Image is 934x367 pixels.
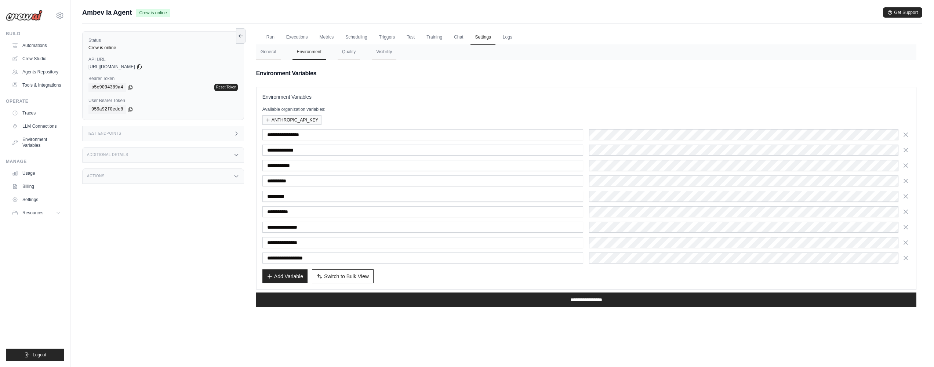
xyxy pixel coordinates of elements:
a: LLM Connections [9,120,64,132]
a: Tools & Integrations [9,79,64,91]
div: Operate [6,98,64,104]
h3: Actions [87,174,105,178]
span: Crew is online [136,9,170,17]
nav: Tabs [256,44,916,60]
button: ANTHROPIC_API_KEY [262,115,321,125]
label: User Bearer Token [88,98,238,103]
span: Switch to Bulk View [324,273,369,280]
button: General [256,44,281,60]
code: 959a92f0edc8 [88,105,126,114]
button: Get Support [883,7,922,18]
a: Settings [9,194,64,206]
a: Scheduling [341,30,371,45]
code: b5e9094389a4 [88,83,126,92]
label: Status [88,37,238,43]
img: Logo [6,10,43,21]
a: Training [422,30,447,45]
h2: Environment Variables [256,69,916,78]
button: Environment [292,44,326,60]
a: Logs [498,30,517,45]
p: Available organization variables: [262,106,910,112]
a: Triggers [375,30,400,45]
h3: Additional Details [87,153,128,157]
a: Chat [450,30,468,45]
a: Traces [9,107,64,119]
button: Logout [6,349,64,361]
span: Resources [22,210,43,216]
span: Logout [33,352,46,358]
span: [URL][DOMAIN_NAME] [88,64,135,70]
a: Reset Token [214,84,237,91]
a: Test [402,30,419,45]
h3: Test Endpoints [87,131,121,136]
button: Add Variable [262,269,308,283]
a: Crew Studio [9,53,64,65]
a: Billing [9,181,64,192]
label: Bearer Token [88,76,238,81]
div: Manage [6,159,64,164]
div: Crew is online [88,45,238,51]
button: Quality [338,44,360,60]
a: Executions [282,30,312,45]
span: Ambev Ia Agent [82,7,132,18]
a: Agents Repository [9,66,64,78]
div: Build [6,31,64,37]
button: Visibility [372,44,396,60]
button: Switch to Bulk View [312,269,374,283]
a: Metrics [315,30,338,45]
h3: Environment Variables [262,93,910,101]
a: Usage [9,167,64,179]
button: Resources [9,207,64,219]
a: Automations [9,40,64,51]
label: API URL [88,57,238,62]
a: Environment Variables [9,134,64,151]
a: Run [262,30,279,45]
a: Settings [470,30,495,45]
